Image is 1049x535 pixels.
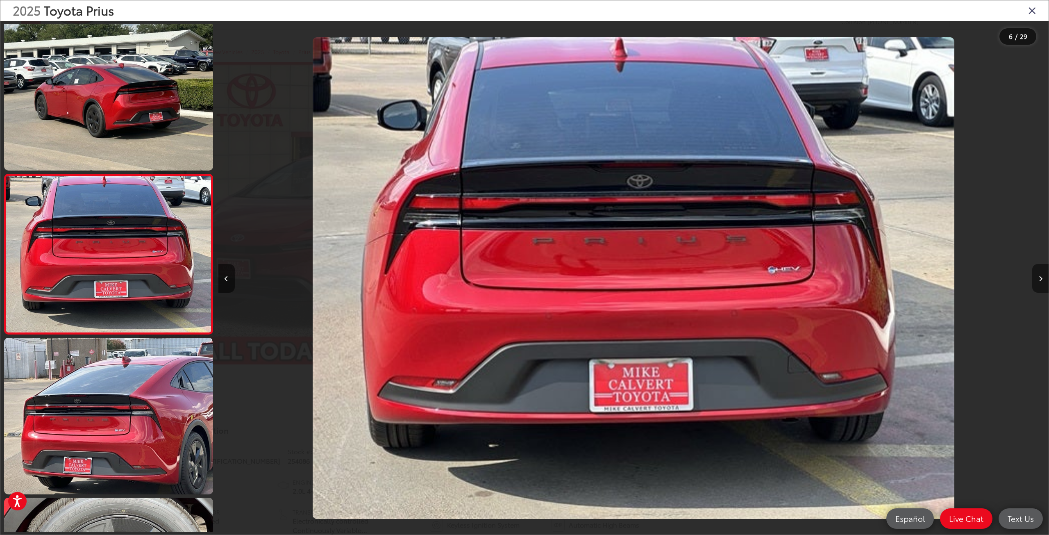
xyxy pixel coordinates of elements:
img: 2025 Toyota Prius LE [2,336,215,496]
span: / [1014,34,1018,39]
i: Close gallery [1028,5,1036,16]
span: 2025 [13,1,41,19]
a: Español [886,508,934,529]
span: Live Chat [945,513,988,524]
img: 2025 Toyota Prius LE [2,12,215,172]
a: Live Chat [940,508,992,529]
button: Next image [1032,264,1049,293]
div: 2025 Toyota Prius LE 5 [218,37,1049,519]
img: 2025 Toyota Prius LE [313,37,954,519]
span: 29 [1020,32,1027,41]
span: Toyota Prius [44,1,114,19]
img: 2025 Toyota Prius LE [4,176,213,332]
span: 6 [1009,32,1013,41]
button: Previous image [218,264,235,293]
span: Español [891,513,929,524]
span: Text Us [1004,513,1038,524]
a: Text Us [999,508,1043,529]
